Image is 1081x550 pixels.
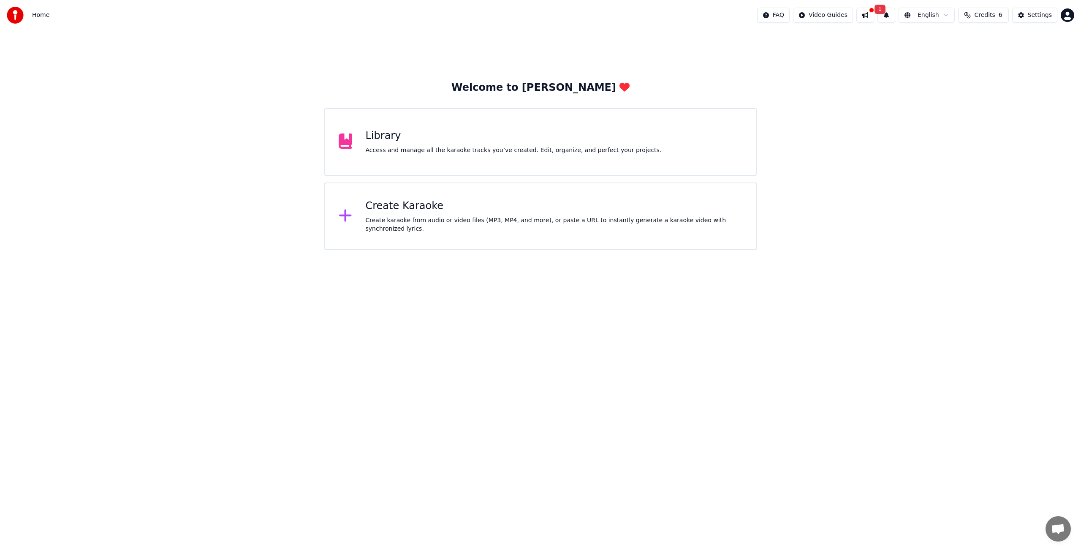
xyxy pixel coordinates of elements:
div: Access and manage all the karaoke tracks you’ve created. Edit, organize, and perfect your projects. [366,146,662,155]
span: 6 [999,11,1002,19]
nav: breadcrumb [32,11,49,19]
button: FAQ [757,8,790,23]
span: Home [32,11,49,19]
a: Open chat [1046,516,1071,542]
button: 1 [877,8,895,23]
button: Credits6 [958,8,1009,23]
div: Create Karaoke [366,199,743,213]
div: Welcome to [PERSON_NAME] [451,81,630,95]
span: Credits [974,11,995,19]
span: 1 [875,5,885,14]
div: Create karaoke from audio or video files (MP3, MP4, and more), or paste a URL to instantly genera... [366,216,743,233]
div: Settings [1028,11,1052,19]
div: Library [366,129,662,143]
img: youka [7,7,24,24]
button: Settings [1012,8,1057,23]
button: Video Guides [793,8,853,23]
